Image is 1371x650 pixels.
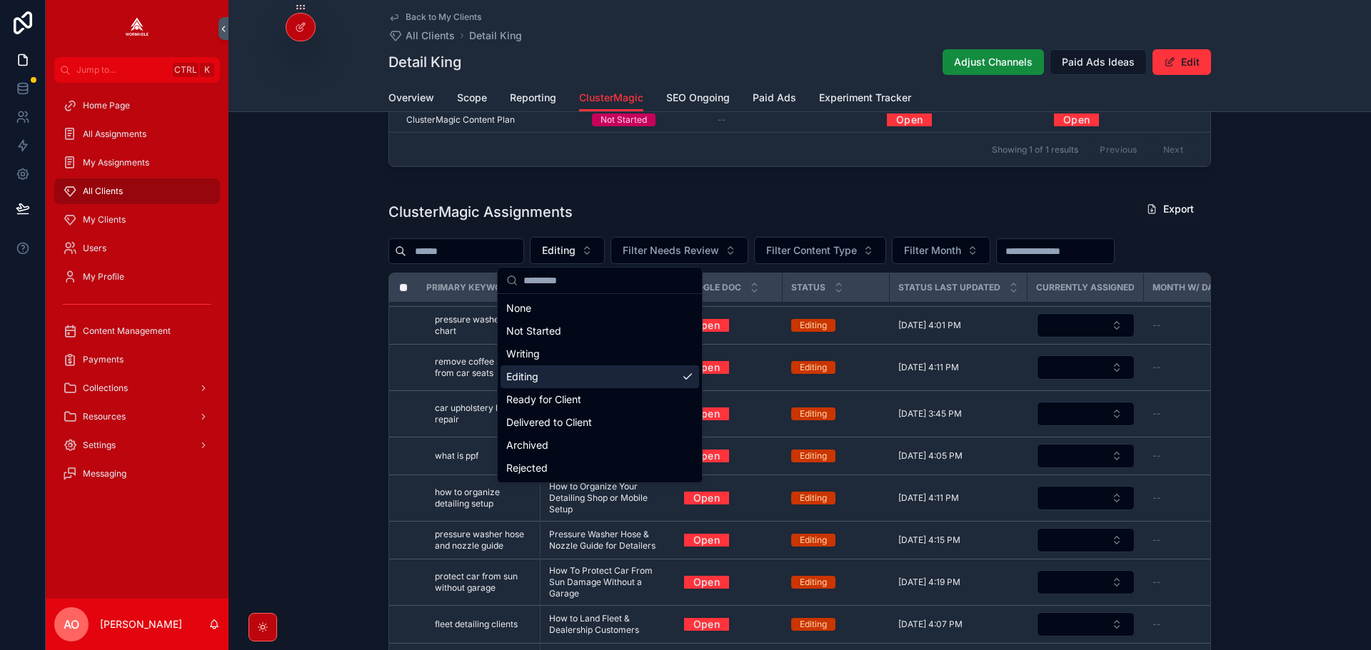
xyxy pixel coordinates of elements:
[510,85,556,113] a: Reporting
[83,186,123,197] span: All Clients
[766,243,857,258] span: Filter Content Type
[1036,485,1135,511] a: Select Button
[592,113,700,126] a: Not Started
[435,356,531,379] a: remove coffee stains from car seats
[54,461,220,487] a: Messaging
[1152,492,1161,504] span: --
[898,619,963,630] span: [DATE] 4:07 PM
[388,11,481,23] a: Back to My Clients
[435,487,531,509] a: how to organize detailing setup
[1037,528,1135,552] button: Select Button
[1152,534,1161,546] span: --
[426,282,513,293] span: Primary Keyword
[1036,282,1135,293] span: Currently Assigned
[435,402,531,425] span: car upholstery burn repair
[1036,443,1135,469] a: Select Button
[173,63,199,77] span: Ctrl
[549,565,667,599] a: How To Protect Car From Sun Damage Without a Garage
[898,577,960,588] span: [DATE] 4:19 PM
[684,487,729,509] a: Open
[791,492,881,504] a: Editing
[435,619,518,630] span: fleet detailing clients
[611,237,748,264] button: Select Button
[388,85,434,113] a: Overview
[791,576,881,589] a: Editing
[406,29,455,43] span: All Clients
[1152,577,1248,588] a: --
[992,144,1078,156] span: Showing 1 of 1 results
[1152,362,1248,373] a: --
[1036,569,1135,595] a: Select Button
[887,113,1045,126] a: Open
[388,29,455,43] a: All Clients
[100,617,182,631] p: [PERSON_NAME]
[898,619,1019,630] a: [DATE] 4:07 PM
[530,237,605,264] button: Select Button
[501,457,699,479] div: Rejected
[898,534,1019,546] a: [DATE] 4:15 PM
[791,361,881,374] a: Editing
[684,571,729,593] a: Open
[791,618,881,631] a: Editing
[501,342,699,365] div: Writing
[510,91,556,105] span: Reporting
[1037,355,1135,380] button: Select Button
[684,402,729,425] a: Open
[601,113,647,126] div: Not Started
[684,407,774,420] a: Open
[435,450,531,462] a: what is ppf
[54,207,220,233] a: My Clients
[54,404,220,430] a: Resources
[76,64,167,76] span: Jump to...
[54,178,220,204] a: All Clients
[1152,320,1161,331] span: --
[684,450,774,462] a: Open
[435,571,531,594] span: protect car from sun without garage
[684,492,774,504] a: Open
[1152,577,1161,588] span: --
[898,282,1000,293] span: Status Last Updated
[1152,362,1161,373] span: --
[718,114,726,126] span: --
[800,361,827,374] div: Editing
[684,445,729,467] a: Open
[406,11,481,23] span: Back to My Clients
[684,529,729,551] a: Open
[898,492,959,504] span: [DATE] 4:11 PM
[1054,113,1193,126] a: Open
[791,407,881,420] a: Editing
[943,49,1044,75] button: Adjust Channels
[83,157,149,168] span: My Assignments
[684,356,729,378] a: Open
[623,243,719,258] span: Filter Needs Review
[1036,313,1135,338] a: Select Button
[1037,444,1135,468] button: Select Button
[819,91,911,105] span: Experiment Tracker
[83,243,106,254] span: Users
[1036,355,1135,380] a: Select Button
[83,271,124,283] span: My Profile
[1152,408,1161,420] span: --
[800,407,827,420] div: Editing
[684,319,774,332] a: Open
[501,411,699,434] div: Delivered to Client
[753,85,796,113] a: Paid Ads
[898,492,1019,504] a: [DATE] 4:11 PM
[388,202,573,222] h1: ClusterMagic Assignments
[83,440,116,451] span: Settings
[904,243,961,258] span: Filter Month
[1152,534,1248,546] a: --
[501,388,699,411] div: Ready for Client
[684,534,774,547] a: Open
[549,481,667,515] a: How to Organize Your Detailing Shop or Mobile Setup
[435,619,531,630] a: fleet detailing clients
[435,529,531,552] span: pressure washer hose and nozzle guide
[898,362,959,373] span: [DATE] 4:11 PM
[718,114,870,126] a: --
[549,529,667,552] span: Pressure Washer Hose & Nozzle Guide for Detailers
[388,91,434,105] span: Overview
[800,492,827,504] div: Editing
[501,434,699,457] div: Archived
